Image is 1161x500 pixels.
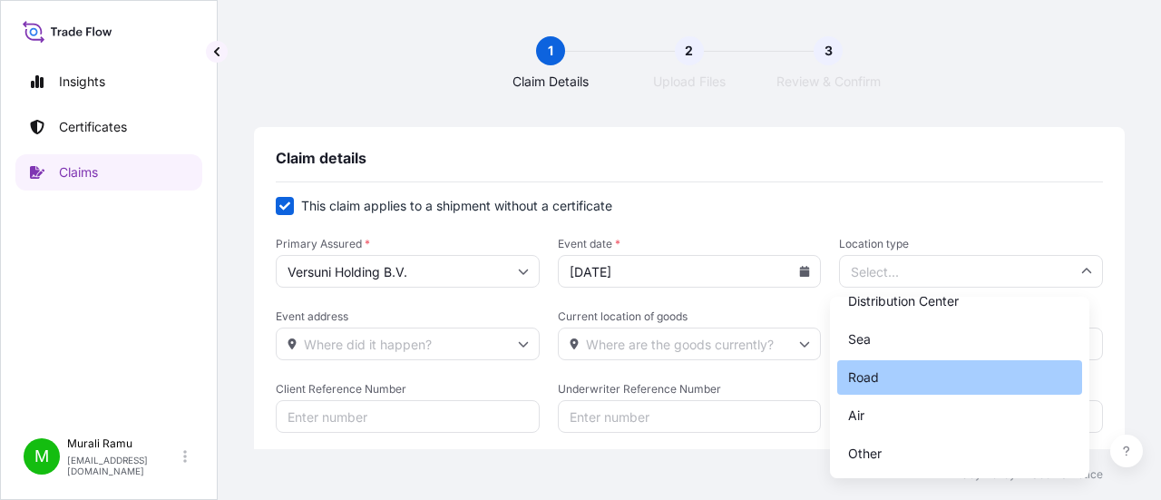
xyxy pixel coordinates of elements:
a: Certificates [15,109,202,145]
input: Select Primary Assured... [276,255,540,288]
span: 2 [685,42,693,60]
span: Claim details [276,149,366,167]
input: Enter number [276,400,540,433]
span: Primary Assured [276,237,540,251]
p: Certificates [59,118,127,136]
p: Insights [59,73,105,91]
input: Where did it happen? [276,328,540,360]
input: Enter number [558,400,822,433]
div: Other [837,436,1082,471]
span: 1 [548,42,553,60]
p: [EMAIL_ADDRESS][DOMAIN_NAME] [67,455,180,476]
div: Sea [837,322,1082,357]
p: Murali Ramu [67,436,180,451]
span: M [34,447,49,466]
span: Upload Files [653,73,726,91]
p: Claims [59,163,98,181]
p: This claim applies to a shipment without a certificate [301,197,612,215]
span: Event address [276,309,540,324]
a: Insights [15,64,202,100]
div: Distribution Center [837,284,1082,319]
div: Air [837,398,1082,433]
a: Claims [15,154,202,191]
span: Current location of goods [558,309,822,324]
input: Select... [839,255,1103,288]
span: Client Reference Number [276,382,540,397]
input: Where are the goods currently? [558,328,822,360]
span: 3 [824,42,833,60]
span: Underwriter Reference Number [558,382,822,397]
input: mm/dd/yyyy [558,255,822,288]
div: Road [837,360,1082,395]
span: Review & Confirm [776,73,881,91]
span: Claim Details [512,73,589,91]
span: Event date [558,237,822,251]
span: Location type [839,237,1103,251]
